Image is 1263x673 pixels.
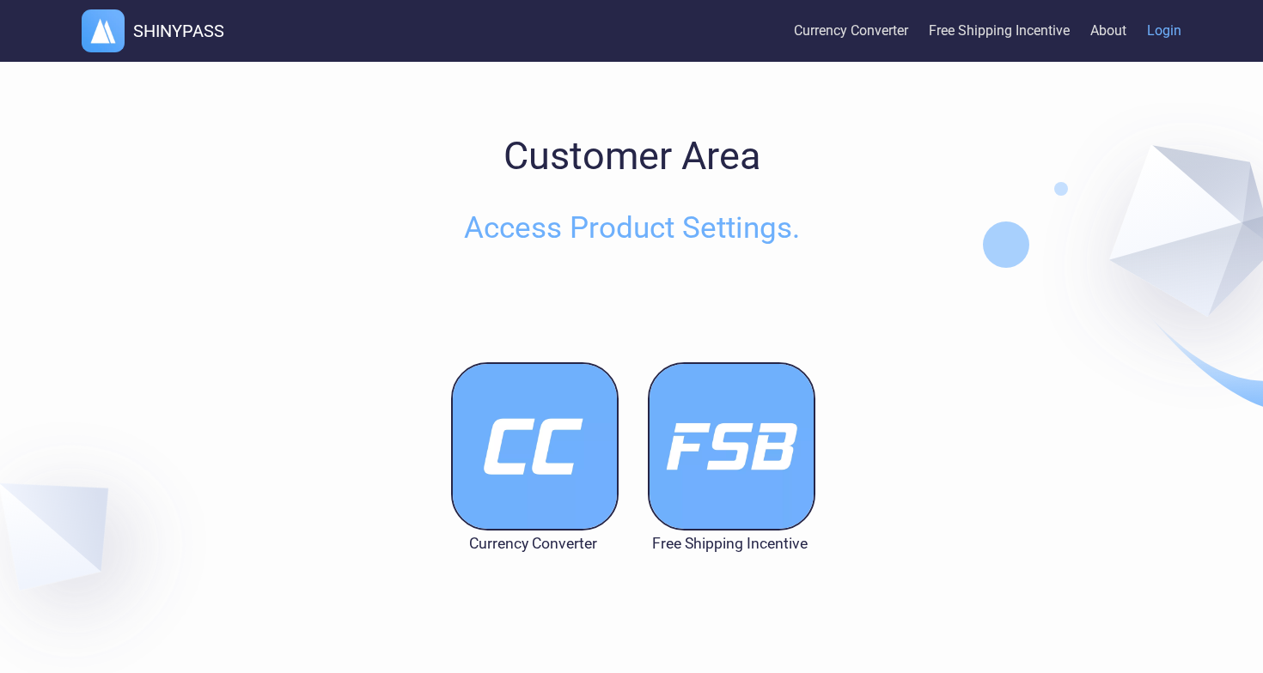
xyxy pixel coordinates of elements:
[648,362,815,530] img: appLogo1.webp
[1147,5,1181,58] a: Login
[133,21,224,41] h1: SHINYPASS
[126,133,1137,179] h1: Customer Area
[82,9,125,52] img: logo.webp
[451,362,619,530] img: appLogo3.webp
[451,535,615,552] div: Currency Converter
[126,210,1137,246] h2: Access Product Settings.
[1090,5,1126,58] a: About
[794,5,908,58] a: Currency Converter
[929,5,1070,58] a: Free Shipping Incentive
[648,535,812,552] div: Free Shipping Incentive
